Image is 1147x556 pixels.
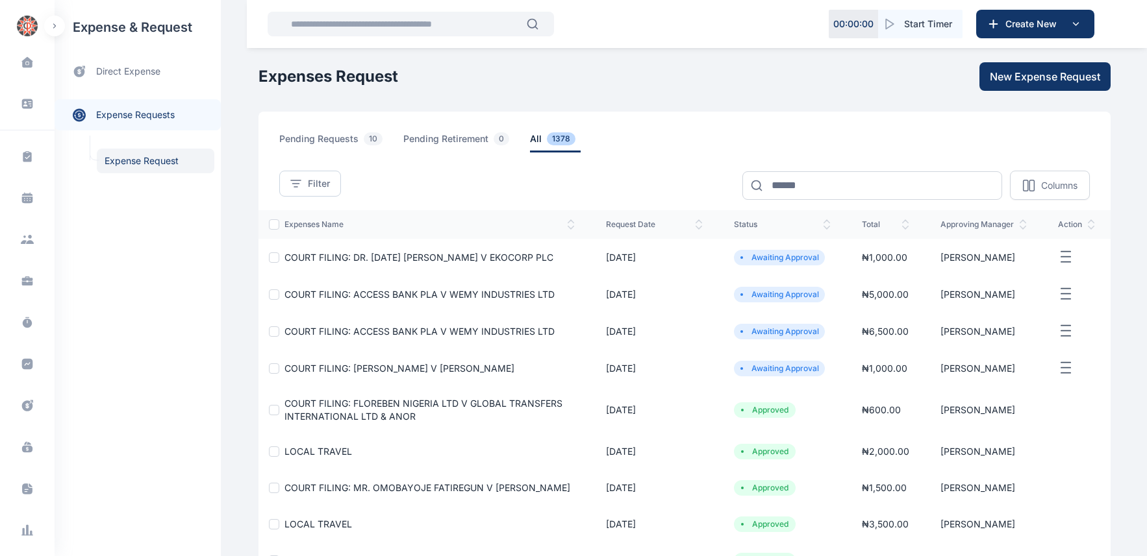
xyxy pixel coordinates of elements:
td: [DATE] [590,239,718,276]
p: Columns [1041,179,1078,192]
a: COURT FILING: DR. [DATE] [PERSON_NAME] V EKOCORP PLC [284,252,553,263]
a: COURT FILING: ACCESS BANK PLA V WEMY INDUSTRIES LTD [284,326,555,337]
td: [PERSON_NAME] [925,470,1042,506]
li: Approved [739,446,790,457]
span: ₦ 5,000.00 [862,289,909,300]
span: ₦ 1,000.00 [862,252,907,263]
li: Approved [739,483,790,493]
button: Filter [279,171,341,197]
li: Awaiting Approval [739,289,820,300]
td: [PERSON_NAME] [925,239,1042,276]
a: pending retirement0 [403,132,530,152]
span: expenses Name [284,219,575,230]
a: COURT FILING: FLOREBEN NIGERIA LTD V GLOBAL TRANSFERS INTERNATIONAL LTD & ANOR [284,398,562,422]
a: pending requests10 [279,132,403,152]
span: Start Timer [904,18,952,30]
td: [DATE] [590,276,718,313]
span: ₦ 2,000.00 [862,446,909,457]
a: all1378 [530,132,596,152]
td: [PERSON_NAME] [925,313,1042,350]
span: direct expense [96,65,160,79]
li: Approved [739,405,790,415]
li: Awaiting Approval [739,326,820,337]
a: LOCAL TRAVEL [284,518,352,529]
li: Awaiting Approval [739,363,820,374]
a: direct expense [55,54,221,89]
a: Expense Request [97,149,214,173]
a: COURT FILING: MR. OMOBAYOJE FATIREGUN V [PERSON_NAME] [284,482,570,493]
li: Approved [739,519,790,529]
span: ₦ 3,500.00 [862,518,909,529]
span: request date [606,219,703,230]
span: New Expense Request [990,69,1100,84]
span: total [862,219,909,230]
a: expense requests [55,99,221,130]
li: Awaiting Approval [739,252,820,263]
div: expense requests [55,89,221,130]
td: [PERSON_NAME] [925,387,1042,433]
span: 10 [364,132,383,145]
td: [DATE] [590,433,718,470]
span: all [530,132,581,152]
span: 1378 [547,132,575,145]
td: [DATE] [590,470,718,506]
td: [PERSON_NAME] [925,276,1042,313]
td: [DATE] [590,350,718,387]
p: 00 : 00 : 00 [833,18,874,30]
a: COURT FILING: ACCESS BANK PLA V WEMY INDUSTRIES LTD [284,289,555,300]
span: pending retirement [403,132,514,152]
button: Columns [1010,171,1090,200]
td: [PERSON_NAME] [925,350,1042,387]
a: LOCAL TRAVEL [284,446,352,457]
span: ₦ 1,000.00 [862,363,907,374]
button: Start Timer [878,10,963,38]
span: ₦ 1,500.00 [862,482,907,493]
a: COURT FILING: [PERSON_NAME] V [PERSON_NAME] [284,363,514,374]
span: action [1058,219,1095,230]
button: New Expense Request [979,62,1111,91]
span: status [734,219,831,230]
span: ₦ 600.00 [862,404,901,415]
span: ₦ 6,500.00 [862,326,909,337]
td: [DATE] [590,313,718,350]
td: [PERSON_NAME] [925,433,1042,470]
span: Create New [1000,18,1068,30]
span: approving manager [940,219,1027,230]
span: 0 [494,132,509,145]
button: Create New [976,10,1094,38]
span: pending requests [279,132,388,152]
td: [DATE] [590,387,718,433]
td: [PERSON_NAME] [925,506,1042,542]
span: Filter [308,177,330,190]
h1: Expenses Request [258,66,398,87]
td: [DATE] [590,506,718,542]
